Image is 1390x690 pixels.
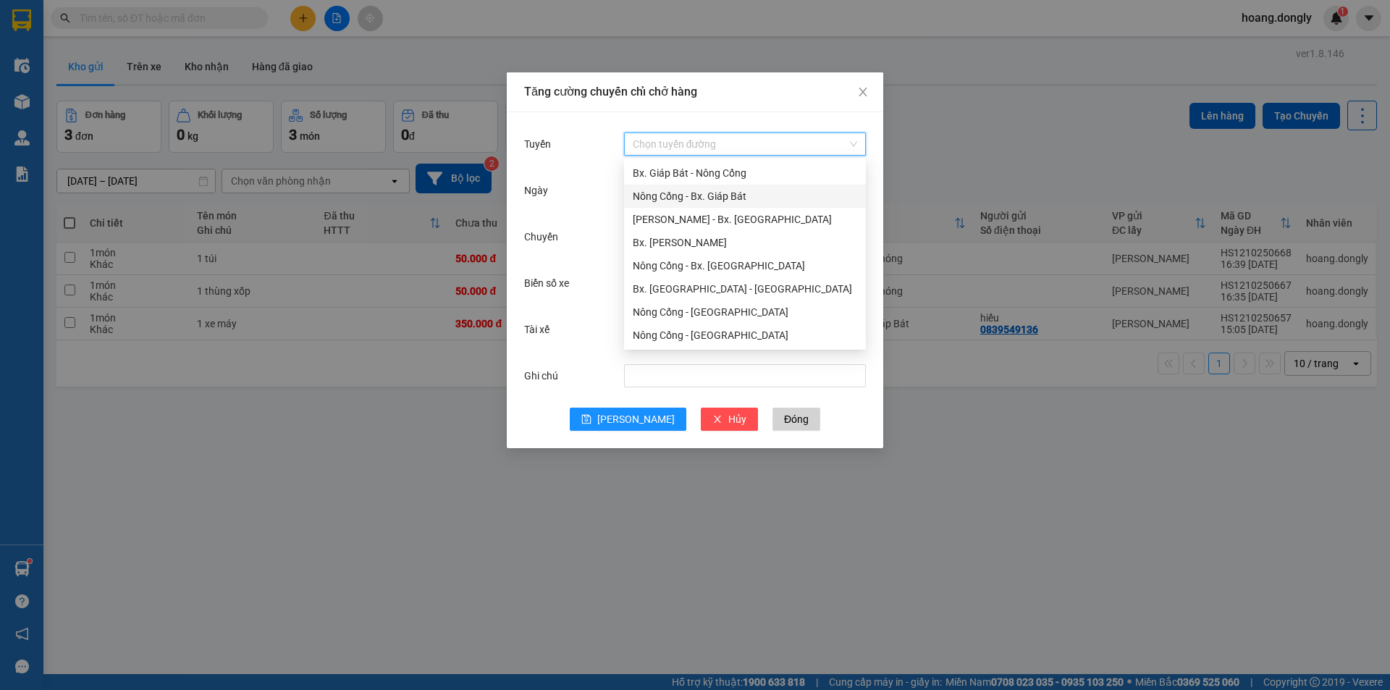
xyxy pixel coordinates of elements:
[153,59,239,74] span: HS1210250668
[633,165,857,181] div: Bx. Giáp Bát - Nông Cống
[524,231,565,243] label: Chuyến
[843,72,883,113] button: Close
[597,411,675,427] span: [PERSON_NAME]
[581,414,591,426] span: save
[624,277,866,300] div: Bx. Mỹ Đình - Nông Cống
[570,408,686,431] button: save[PERSON_NAME]
[784,411,809,427] span: Đóng
[524,138,558,150] label: Tuyến
[47,12,146,59] strong: CHUYỂN PHÁT NHANH ĐÔNG LÝ
[57,80,136,111] strong: PHIẾU BIÊN NHẬN
[633,235,857,251] div: Bx. [PERSON_NAME]
[633,211,857,227] div: [PERSON_NAME] - Bx. [GEOGRAPHIC_DATA]
[524,324,557,335] label: Tài xế
[728,411,746,427] span: Hủy
[524,84,866,100] div: Tăng cường chuyến chỉ chở hàng
[524,277,576,289] label: Biển số xe
[633,327,857,343] div: Nông Cống - [GEOGRAPHIC_DATA]
[633,188,857,204] div: Nông Cống - Bx. Giáp Bát
[624,300,866,324] div: Nông Cống - Bắc Ninh
[524,370,565,382] label: Ghi chú
[72,62,119,77] span: SĐT XE
[7,42,39,93] img: logo
[624,185,866,208] div: Nông Cống - Bx. Giáp Bát
[712,414,723,426] span: close
[624,254,866,277] div: Nông Cống - Bx. Mỹ Đình
[624,161,866,185] div: Bx. Giáp Bát - Nông Cống
[624,231,866,254] div: Bx. Gia Lâm - Như Thanh
[624,324,866,347] div: Nông Cống - Thái Nguyên
[857,86,869,98] span: close
[701,408,758,431] button: closeHủy
[624,364,866,387] input: Ghi chú
[524,185,555,196] label: Ngày
[633,258,857,274] div: Nông Cống - Bx. [GEOGRAPHIC_DATA]
[624,208,866,231] div: Như Thanh - Bx. Gia Lâm
[633,304,857,320] div: Nông Cống - [GEOGRAPHIC_DATA]
[772,408,820,431] button: Đóng
[633,281,857,297] div: Bx. [GEOGRAPHIC_DATA] - [GEOGRAPHIC_DATA]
